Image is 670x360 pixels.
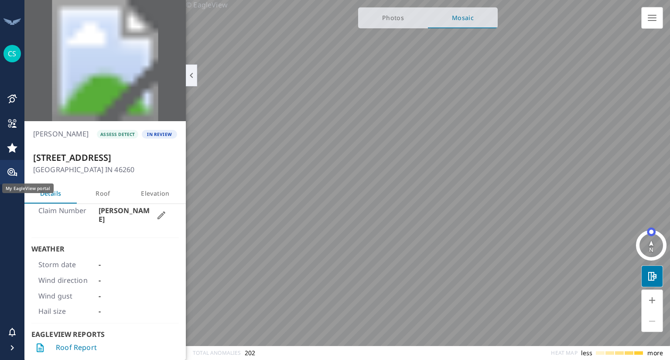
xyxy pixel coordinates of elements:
div: CS [3,45,21,62]
span: Roof [82,188,124,199]
div: Assess Ordering [7,143,17,153]
h4: Hail size [38,307,95,316]
div: 0 [647,228,656,239]
h3: [STREET_ADDRESS] [33,153,177,163]
h4: [PERSON_NAME] [99,207,151,224]
span: Mosaic [433,13,492,24]
div: Drone Pilot Portal [7,118,17,129]
span: 202 [245,349,255,357]
span: Photos [363,13,423,24]
button: Menu [642,7,663,28]
h4: Storm date [38,261,95,269]
button: Toggle Heatmap [642,266,663,287]
span: IN REVIEW [142,131,177,137]
h4: [PERSON_NAME] [33,130,89,139]
span: more [647,349,663,357]
h4: Wind direction [38,276,95,285]
div: Assess [7,94,17,104]
h4: Eagleview reports [31,330,179,339]
img: EagleView Logo [3,18,21,25]
h4: Claim Number [38,207,95,215]
h4: Weather [31,245,179,254]
span: less [581,349,593,357]
h4: - [99,307,172,316]
div: - [99,276,172,285]
span: Elevation [134,188,176,199]
button: Zoom Out [642,311,663,332]
h4: - [99,292,172,301]
button: Click to edit Claim Number [151,210,172,221]
span: Total anomalies [193,350,241,356]
a: Roof Report [56,343,97,353]
span: ASSESS DETECT [97,131,138,137]
h4: - [99,261,172,269]
h4: [GEOGRAPHIC_DATA] IN 46260 [33,166,177,174]
h4: Wind gust [38,292,95,301]
span: Heat map [551,350,577,356]
button: Zoom In [642,290,663,311]
span: Details [30,188,72,199]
